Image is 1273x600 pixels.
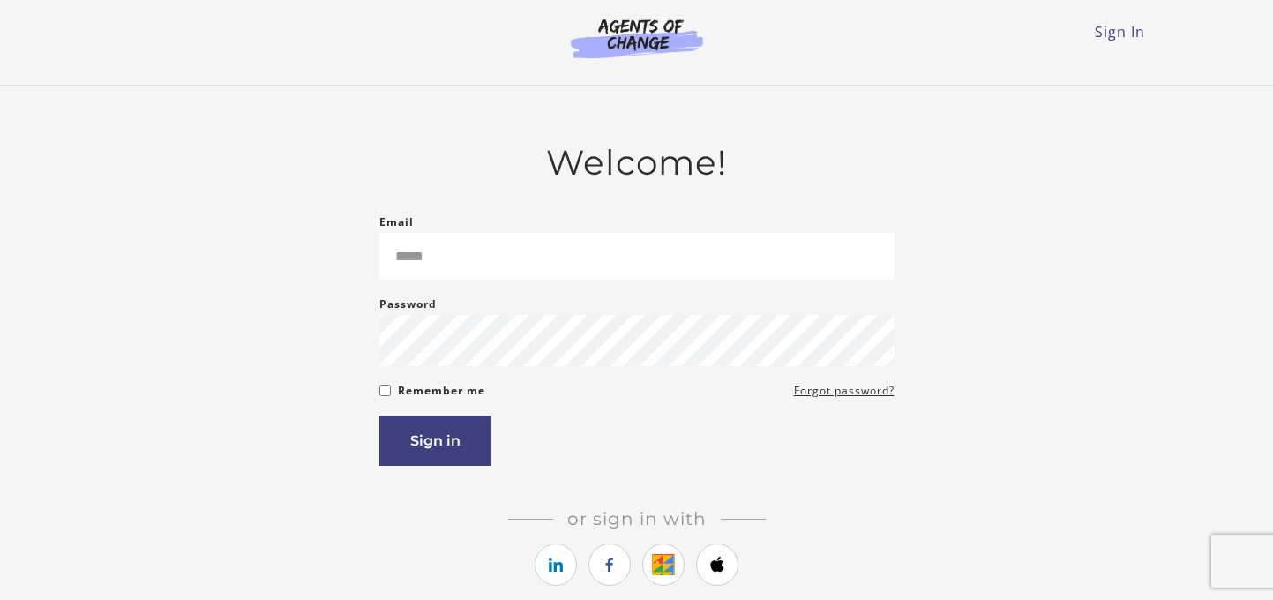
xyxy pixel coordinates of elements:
h2: Welcome! [379,142,895,184]
label: Password [379,294,437,315]
a: Forgot password? [794,380,895,401]
span: Or sign in with [553,508,721,529]
img: Agents of Change Logo [552,18,722,58]
a: https://courses.thinkific.com/users/auth/google?ss%5Breferral%5D=&ss%5Buser_return_to%5D=&ss%5Bvi... [642,544,685,586]
label: Remember me [398,380,485,401]
a: https://courses.thinkific.com/users/auth/apple?ss%5Breferral%5D=&ss%5Buser_return_to%5D=&ss%5Bvis... [696,544,738,586]
a: Sign In [1095,22,1145,41]
a: https://courses.thinkific.com/users/auth/linkedin?ss%5Breferral%5D=&ss%5Buser_return_to%5D=&ss%5B... [535,544,577,586]
label: Email [379,212,414,233]
button: Sign in [379,416,491,466]
a: https://courses.thinkific.com/users/auth/facebook?ss%5Breferral%5D=&ss%5Buser_return_to%5D=&ss%5B... [588,544,631,586]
